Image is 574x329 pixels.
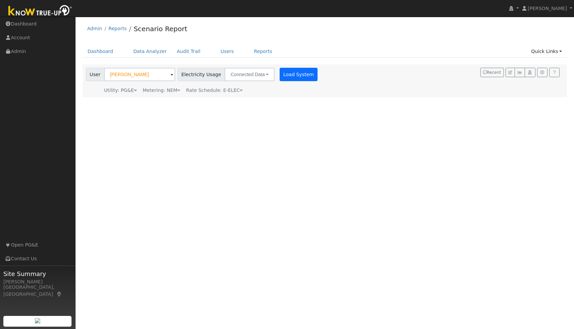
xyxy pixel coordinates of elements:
img: retrieve [35,318,40,323]
button: Connected Data [225,68,275,81]
a: Scenario Report [134,25,187,33]
a: Audit Trail [172,45,205,58]
a: Reports [108,26,127,31]
img: Know True-Up [5,4,76,19]
div: [GEOGRAPHIC_DATA], [GEOGRAPHIC_DATA] [3,284,72,298]
button: Edit User [506,68,515,77]
a: Map [56,291,62,297]
input: Select a User [104,68,175,81]
button: Load System [280,68,318,81]
a: Data Analyzer [128,45,172,58]
div: Utility: PG&E [104,87,137,94]
a: Admin [87,26,102,31]
div: [PERSON_NAME] [3,278,72,285]
span: User [86,68,104,81]
button: Settings [537,68,547,77]
div: Metering: NEM [143,87,180,94]
a: Users [216,45,239,58]
span: [PERSON_NAME] [528,6,567,11]
span: Site Summary [3,269,72,278]
span: Alias: HETOUC [186,88,243,93]
span: Electricity Usage [178,68,225,81]
a: Help Link [549,68,560,77]
button: Login As [525,68,535,77]
a: Dashboard [83,45,118,58]
a: Reports [249,45,277,58]
button: Multi-Series Graph [515,68,525,77]
a: Quick Links [526,45,567,58]
button: Recent [480,68,504,77]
